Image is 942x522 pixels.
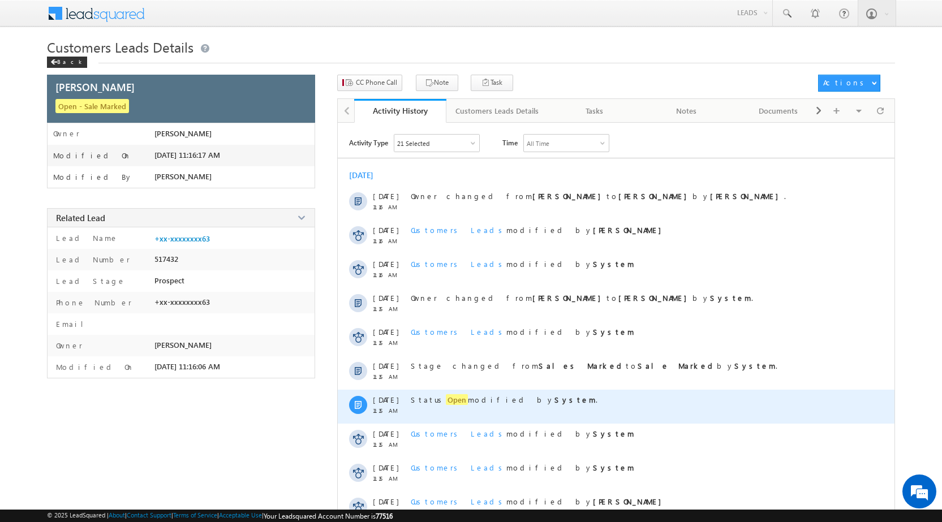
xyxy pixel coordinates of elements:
[173,511,217,519] a: Terms of Service
[47,57,87,68] div: Back
[411,259,634,269] span: modified by
[373,305,407,312] span: 11:15 AM
[373,225,398,235] span: [DATE]
[532,191,607,201] strong: [PERSON_NAME]
[554,395,596,404] strong: System
[411,361,777,370] span: Stage changed from to by .
[373,395,398,404] span: [DATE]
[349,134,388,151] span: Activity Type
[373,259,398,269] span: [DATE]
[593,259,634,269] strong: System
[53,362,134,372] label: Modified On
[363,105,438,116] div: Activity History
[532,293,607,303] strong: [PERSON_NAME]
[154,150,220,159] span: [DATE] 11:16:17 AM
[47,38,193,56] span: Customers Leads Details
[650,104,723,118] div: Notes
[53,340,83,350] label: Owner
[55,99,129,113] span: Open - Sale Marked
[411,497,667,506] span: modified by
[397,140,429,147] div: 21 Selected
[53,297,132,307] label: Phone Number
[593,463,634,472] strong: System
[742,104,815,118] div: Documents
[373,191,398,201] span: [DATE]
[373,238,407,244] span: 11:16 AM
[710,293,751,303] strong: System
[733,99,825,123] a: Documents
[593,327,634,337] strong: System
[349,170,386,180] div: [DATE]
[411,327,506,337] span: Customers Leads
[219,511,262,519] a: Acceptable Use
[593,429,634,438] strong: System
[446,99,549,123] a: Customers Leads Details
[411,327,634,337] span: modified by
[373,339,407,346] span: 11:15 AM
[416,75,458,91] button: Note
[154,234,210,243] a: +xx-xxxxxxxx63
[53,254,130,264] label: Lead Number
[264,512,393,520] span: Your Leadsquared Account Number is
[411,429,506,438] span: Customers Leads
[373,204,407,210] span: 11:16 AM
[818,75,880,92] button: Actions
[394,135,479,152] div: Owner Changed,Status Changed,Stage Changed,Source Changed,Notes & 16 more..
[373,463,398,472] span: [DATE]
[411,429,634,438] span: modified by
[539,361,626,370] strong: Sales Marked
[337,75,402,91] button: CC Phone Call
[411,225,506,235] span: Customers Leads
[549,99,641,123] a: Tasks
[373,271,407,278] span: 11:16 AM
[53,172,133,182] label: Modified By
[411,293,753,303] span: Owner changed from to by .
[373,327,398,337] span: [DATE]
[411,394,597,405] span: Status modified by .
[154,254,178,264] span: 517432
[154,129,212,138] span: [PERSON_NAME]
[558,104,631,118] div: Tasks
[373,429,398,438] span: [DATE]
[373,475,407,482] span: 11:15 AM
[376,512,393,520] span: 77516
[47,511,393,520] span: © 2025 LeadSquared | | | | |
[354,99,446,123] a: Activity History
[53,319,92,329] label: Email
[109,511,125,519] a: About
[154,340,212,350] span: [PERSON_NAME]
[154,276,184,285] span: Prospect
[618,191,692,201] strong: [PERSON_NAME]
[446,394,468,405] span: Open
[373,509,407,516] span: 11:15 AM
[373,441,407,448] span: 11:15 AM
[734,361,776,370] strong: System
[593,225,667,235] strong: [PERSON_NAME]
[154,362,220,371] span: [DATE] 11:16:06 AM
[356,77,397,88] span: CC Phone Call
[373,373,407,380] span: 11:15 AM
[53,233,118,243] label: Lead Name
[154,172,212,181] span: [PERSON_NAME]
[55,80,135,94] span: [PERSON_NAME]
[56,212,105,223] span: Related Lead
[373,293,398,303] span: [DATE]
[710,191,784,201] strong: [PERSON_NAME]
[53,151,131,160] label: Modified On
[373,407,407,414] span: 11:15 AM
[373,497,398,506] span: [DATE]
[411,497,506,506] span: Customers Leads
[638,361,717,370] strong: Sale Marked
[641,99,733,123] a: Notes
[127,511,171,519] a: Contact Support
[593,497,667,506] strong: [PERSON_NAME]
[502,134,518,151] span: Time
[455,104,539,118] div: Customers Leads Details
[411,259,506,269] span: Customers Leads
[53,276,126,286] label: Lead Stage
[527,140,549,147] div: All Time
[373,361,398,370] span: [DATE]
[618,293,692,303] strong: [PERSON_NAME]
[411,191,786,201] span: Owner changed from to by .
